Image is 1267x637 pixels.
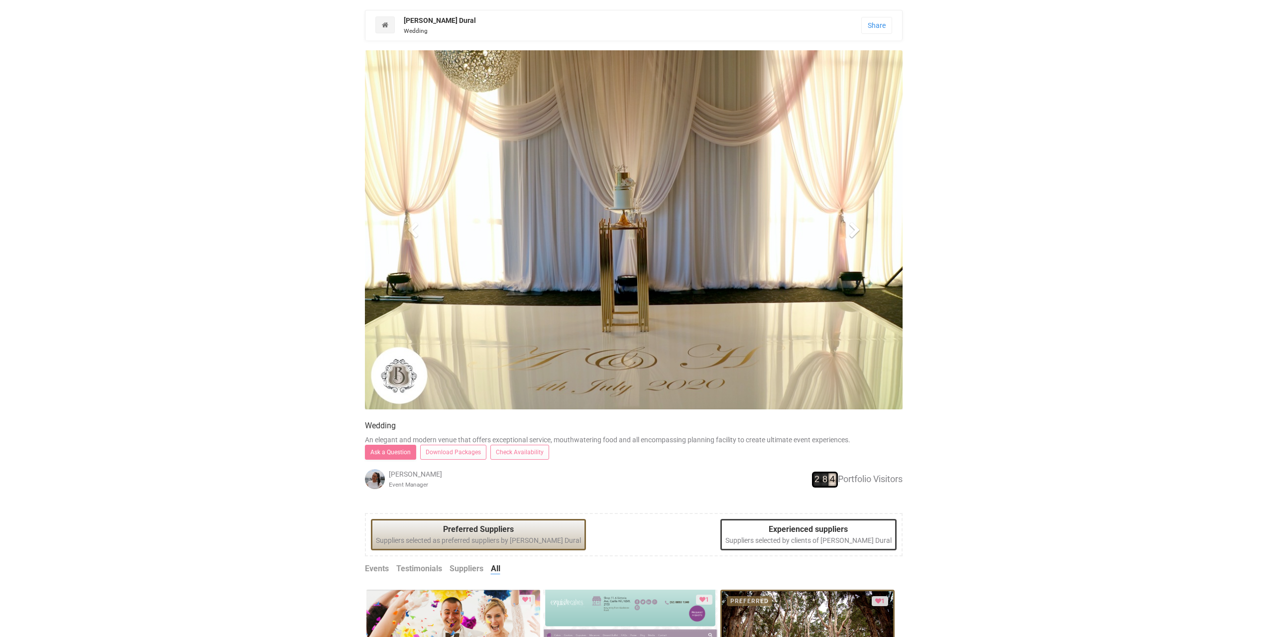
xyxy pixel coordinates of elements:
[376,524,581,535] legend: Preferred Suppliers
[404,16,476,24] strong: [PERSON_NAME] Dural
[365,50,903,409] img: IMG_3984.jpg
[365,563,389,575] a: Events
[872,596,888,606] div: Loved by 1 clients or suppliers
[365,445,416,460] a: Ask a Question
[365,469,544,489] div: [PERSON_NAME]
[450,563,483,575] a: Suppliers
[491,563,500,575] a: All
[396,563,442,575] a: Testimonials
[420,445,486,460] a: Download Packages
[365,469,385,489] img: open-uri20190211-4-hbmqyd
[822,473,829,486] span: 8
[830,473,836,486] span: 4
[490,445,549,460] a: Check Availability
[696,595,712,605] div: Loved by 1 clients or suppliers
[371,519,586,550] div: Suppliers selected as preferred suppliers by [PERSON_NAME] Dural
[814,473,821,486] span: 2
[725,524,892,535] legend: Experienced suppliers
[861,17,892,34] a: Share
[389,481,428,488] small: Event Manager
[404,27,428,34] small: Wedding
[365,421,903,430] h4: Wedding
[727,596,772,606] div: PREFERRED
[723,472,903,488] div: Portfolio Visitors
[365,435,903,445] div: An elegant and modern venue that offers exceptional service, mouthwatering food and all encompass...
[519,595,535,605] div: Loved by 1 clients or suppliers
[720,519,897,550] div: Suppliers selected by clients of [PERSON_NAME] Dural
